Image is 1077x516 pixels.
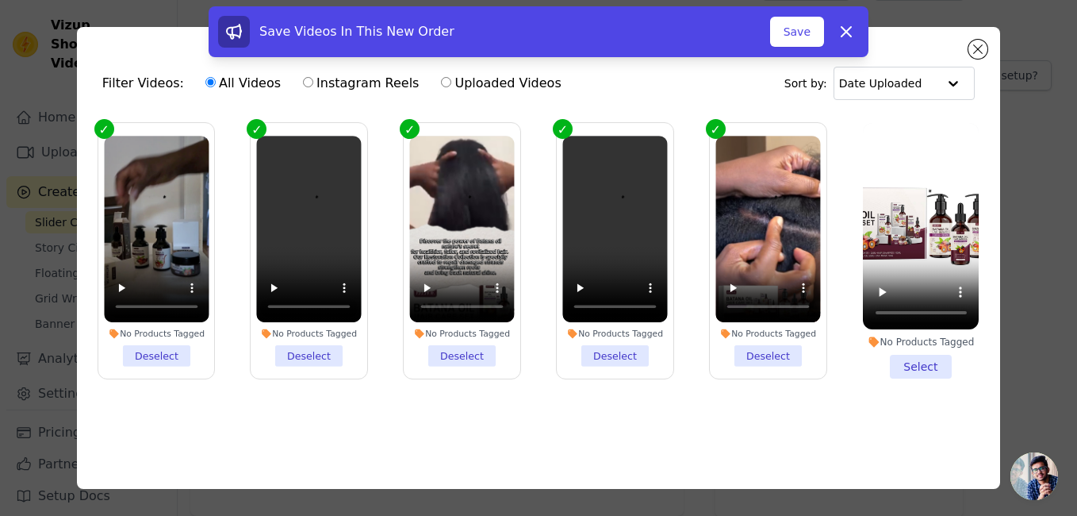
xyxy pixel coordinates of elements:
[715,328,820,339] div: No Products Tagged
[1010,452,1058,500] div: Open chat
[562,328,667,339] div: No Products Tagged
[770,17,824,47] button: Save
[784,67,975,100] div: Sort by:
[410,328,515,339] div: No Products Tagged
[863,336,979,348] div: No Products Tagged
[102,65,570,102] div: Filter Videos:
[205,73,282,94] label: All Videos
[302,73,420,94] label: Instagram Reels
[440,73,561,94] label: Uploaded Videos
[257,328,362,339] div: No Products Tagged
[104,328,209,339] div: No Products Tagged
[259,24,454,39] span: Save Videos In This New Order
